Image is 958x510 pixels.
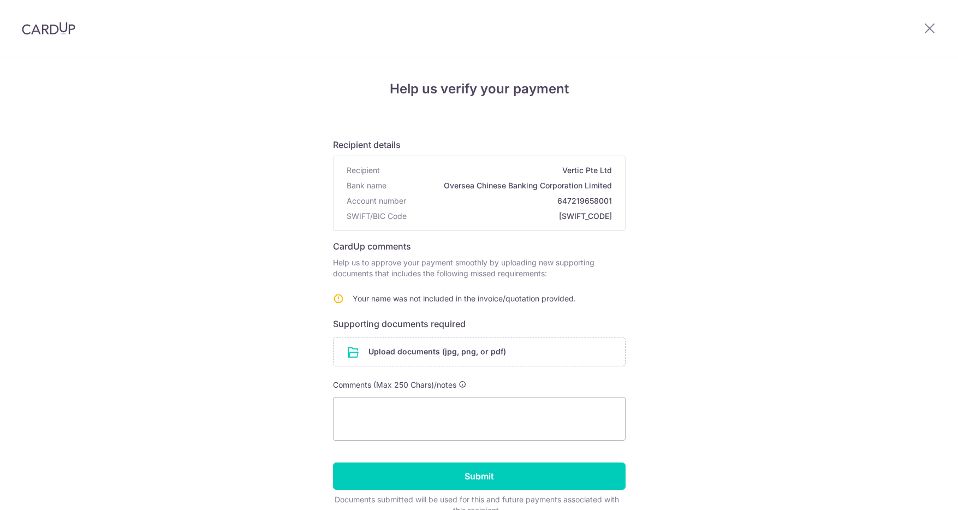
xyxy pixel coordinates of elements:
p: Help us to approve your payment smoothly by uploading new supporting documents that includes the ... [333,257,626,279]
span: Bank name [347,180,386,191]
input: Submit [333,462,626,490]
span: Oversea Chinese Banking Corporation Limited [391,180,612,191]
img: CardUp [22,22,75,35]
span: Your name was not included in the invoice/quotation provided. [353,294,576,303]
span: Vertic Pte Ltd [384,165,612,176]
h6: CardUp comments [333,240,626,253]
h6: Recipient details [333,138,626,151]
span: [SWIFT_CODE] [411,211,612,222]
h6: Supporting documents required [333,317,626,330]
div: Upload documents (jpg, png, or pdf) [333,337,626,366]
span: Recipient [347,165,380,176]
span: Comments (Max 250 Chars)/notes [333,380,456,389]
span: SWIFT/BIC Code [347,211,407,222]
span: 647219658001 [410,195,612,206]
span: Account number [347,195,406,206]
h4: Help us verify your payment [333,79,626,99]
